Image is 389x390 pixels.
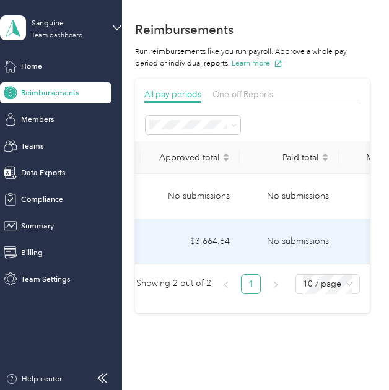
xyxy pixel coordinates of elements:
[266,274,286,294] button: right
[240,141,339,174] th: Paid total
[32,17,109,28] div: Sanguine
[321,151,329,158] span: caret-up
[241,274,261,294] li: 1
[232,58,282,69] button: Learn more
[135,24,234,35] h1: Reimbursements
[21,114,54,125] span: Members
[266,274,286,294] li: Next Page
[141,174,240,219] td: No submissions
[240,219,339,264] td: No submissions
[216,274,236,294] li: Previous Page
[21,87,79,98] span: Reimbursements
[21,61,42,72] span: Home
[21,220,54,232] span: Summary
[242,275,260,293] a: 1
[320,321,389,390] iframe: Everlance-gr Chat Button Frame
[295,274,360,294] div: Page Size
[151,152,220,163] span: Approved total
[144,89,201,99] span: All pay periods
[135,46,370,69] p: Run reimbursements like you run payroll. Approve a whole pay period or individual reports.
[21,274,70,285] span: Team Settings
[21,247,43,258] span: Billing
[21,141,43,152] span: Teams
[222,151,230,158] span: caret-up
[141,141,240,174] th: Approved total
[6,373,62,384] button: Help center
[141,219,240,264] td: $3,664.64
[32,32,83,39] div: Team dashboard
[222,281,230,288] span: left
[216,274,236,294] button: left
[250,152,319,163] span: Paid total
[222,156,230,163] span: caret-down
[321,156,329,163] span: caret-down
[303,275,352,293] span: 10 / page
[212,89,273,99] span: One-off Reports
[136,274,211,293] span: Showing 2 out of 2
[272,281,279,288] span: right
[21,194,63,205] span: Compliance
[21,167,65,178] span: Data Exports
[240,174,339,219] td: No submissions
